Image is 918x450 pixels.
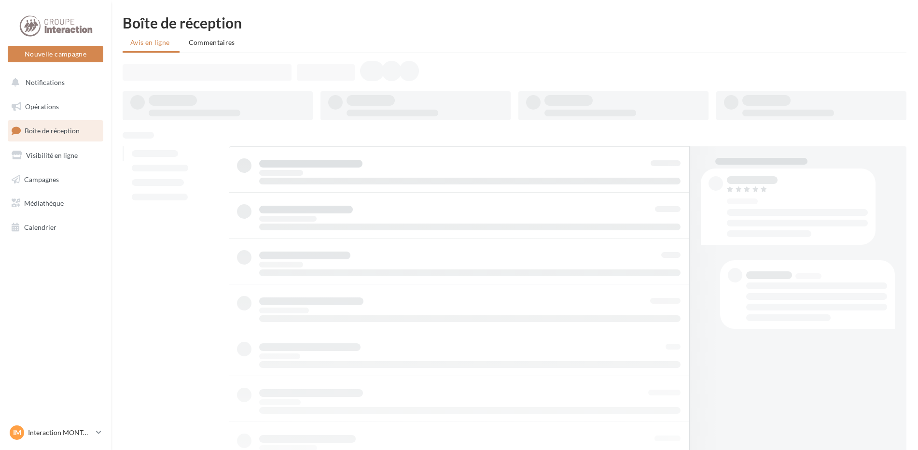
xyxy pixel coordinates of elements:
[24,175,59,183] span: Campagnes
[8,46,103,62] button: Nouvelle campagne
[24,223,56,231] span: Calendrier
[6,145,105,166] a: Visibilité en ligne
[28,428,92,437] p: Interaction MONTAIGU
[6,120,105,141] a: Boîte de réception
[25,127,80,135] span: Boîte de réception
[8,423,103,442] a: IM Interaction MONTAIGU
[13,428,21,437] span: IM
[26,78,65,86] span: Notifications
[6,169,105,190] a: Campagnes
[189,38,235,46] span: Commentaires
[26,151,78,159] span: Visibilité en ligne
[123,15,906,30] div: Boîte de réception
[6,193,105,213] a: Médiathèque
[25,102,59,111] span: Opérations
[6,72,101,93] button: Notifications
[6,217,105,238] a: Calendrier
[24,199,64,207] span: Médiathèque
[6,97,105,117] a: Opérations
